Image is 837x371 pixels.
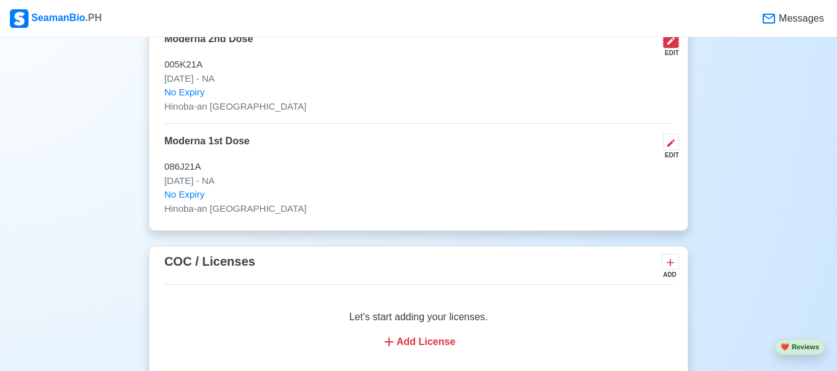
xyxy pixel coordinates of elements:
[179,334,658,349] div: Add License
[658,48,679,58] div: EDIT
[164,134,250,160] p: Moderna 1st Dose
[164,72,673,86] p: [DATE] - NA
[85,12,102,23] span: .PH
[775,339,825,356] button: heartReviews
[781,343,789,351] span: heart
[164,160,673,174] p: 086J21A
[164,58,673,72] p: 005K21A
[164,100,673,114] p: Hinoba-an [GEOGRAPHIC_DATA]
[10,9,28,28] img: Logo
[164,202,673,216] p: Hinoba-an [GEOGRAPHIC_DATA]
[10,9,102,28] div: SeamanBio
[164,188,204,202] span: No Expiry
[164,255,255,268] span: COC / Licenses
[658,151,679,160] div: EDIT
[164,85,204,100] span: No Expiry
[179,310,658,325] p: Let's start adding your licenses.
[164,32,253,58] p: Moderna 2nd Dose
[662,270,677,279] div: ADD
[164,174,673,188] p: [DATE] - NA
[776,11,824,26] span: Messages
